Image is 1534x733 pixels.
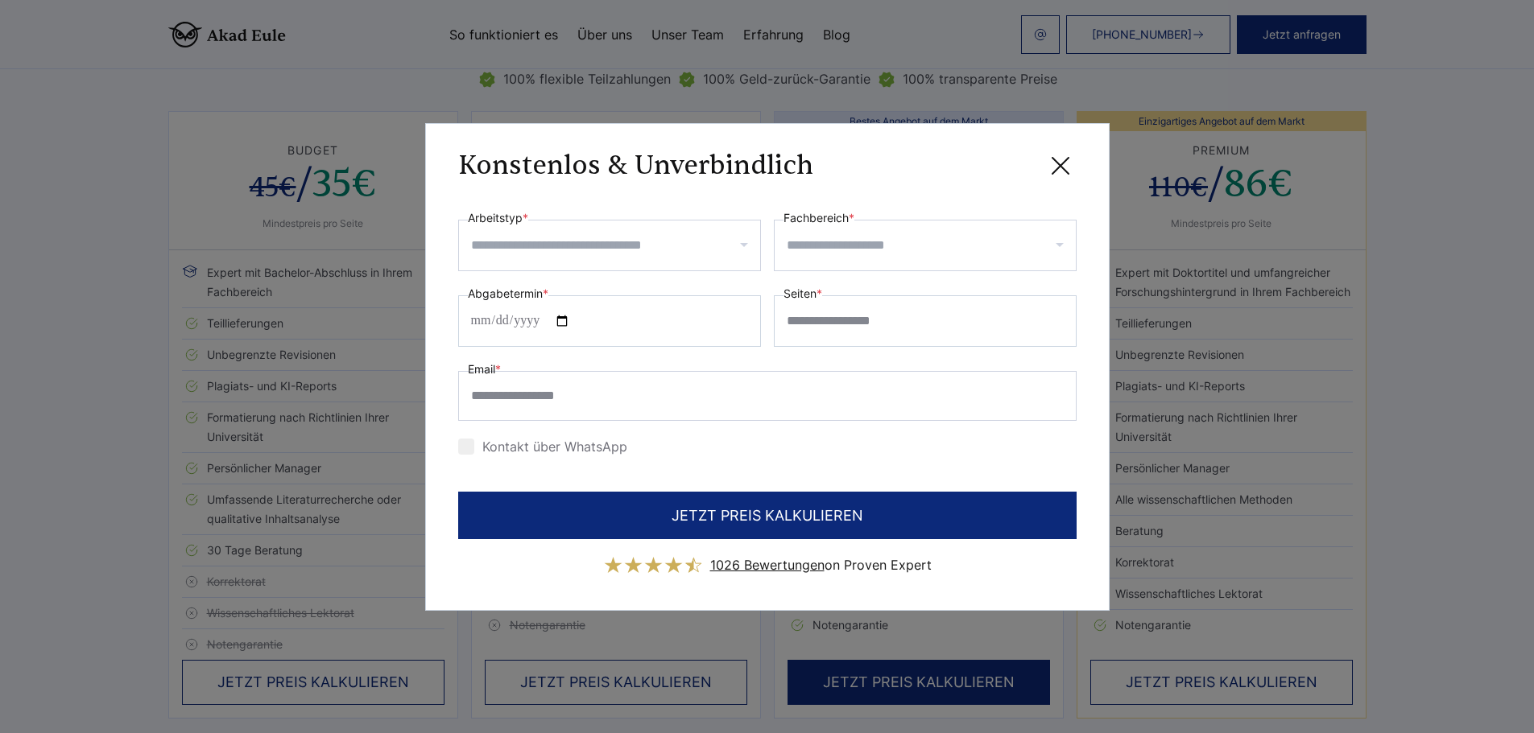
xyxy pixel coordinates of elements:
span: 1026 Bewertungen [710,557,825,573]
div: on Proven Expert [710,552,932,578]
label: Arbeitstyp [468,208,528,228]
h3: Konstenlos & Unverbindlich [458,150,813,182]
button: JETZT PREIS KALKULIEREN [458,492,1077,539]
label: Seiten [784,284,822,303]
label: Fachbereich [784,208,854,228]
label: Abgabetermin [468,284,548,303]
label: Kontakt über WhatsApp [458,439,627,455]
label: Email [468,360,501,379]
